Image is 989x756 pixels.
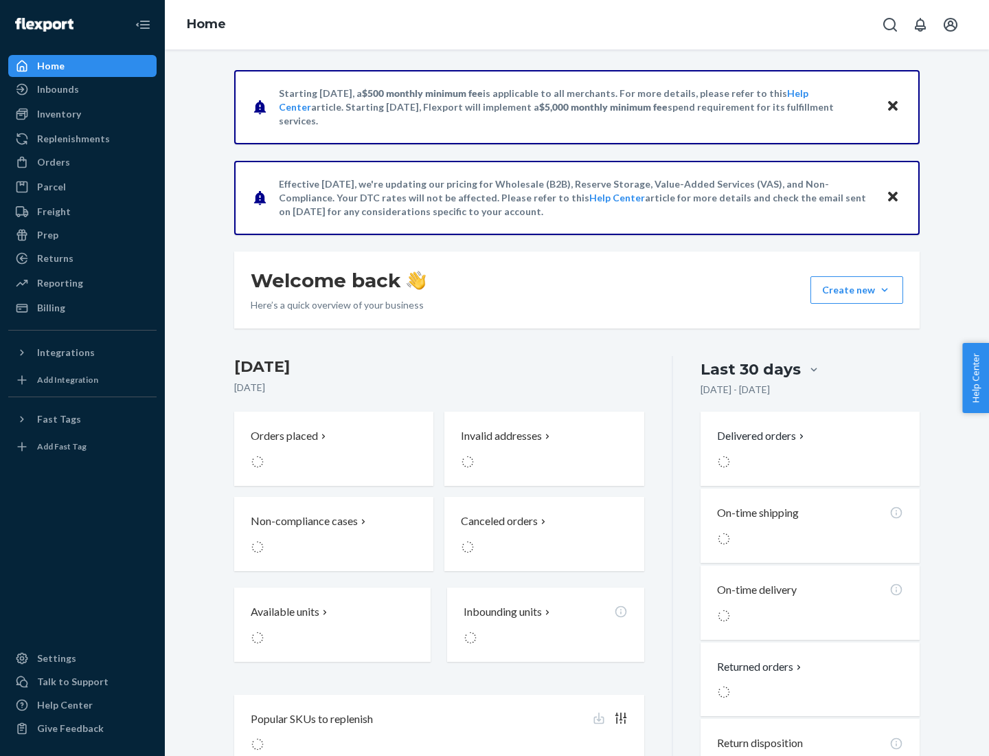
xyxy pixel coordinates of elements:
div: Integrations [37,346,95,359]
a: Help Center [8,694,157,716]
button: Delivered orders [717,428,807,444]
div: Fast Tags [37,412,81,426]
p: Inbounding units [464,604,542,620]
span: $500 monthly minimum fee [362,87,483,99]
a: Help Center [589,192,645,203]
a: Replenishments [8,128,157,150]
p: Canceled orders [461,513,538,529]
p: Effective [DATE], we're updating our pricing for Wholesale (B2B), Reserve Storage, Value-Added Se... [279,177,873,219]
a: Home [187,16,226,32]
button: Create new [810,276,903,304]
a: Freight [8,201,157,223]
p: Invalid addresses [461,428,542,444]
p: Here’s a quick overview of your business [251,298,426,312]
a: Inventory [8,103,157,125]
p: Return disposition [717,735,803,751]
div: Give Feedback [37,722,104,735]
button: Available units [234,588,431,662]
div: Returns [37,252,73,265]
button: Invalid addresses [444,412,644,486]
div: Billing [37,301,65,315]
ol: breadcrumbs [176,5,237,45]
a: Prep [8,224,157,246]
button: Give Feedback [8,718,157,740]
p: Non-compliance cases [251,513,358,529]
p: [DATE] - [DATE] [701,383,770,397]
div: Reporting [37,276,83,290]
div: Home [37,59,65,73]
a: Inbounds [8,78,157,100]
div: Inventory [37,107,81,121]
span: $5,000 monthly minimum fee [539,101,668,113]
button: Canceled orders [444,497,644,571]
div: Freight [37,205,71,219]
button: Integrations [8,342,157,364]
p: Popular SKUs to replenish [251,711,373,727]
button: Non-compliance cases [234,497,433,571]
button: Returned orders [717,659,804,675]
div: Parcel [37,180,66,194]
h1: Welcome back [251,268,426,293]
button: Open Search Box [876,11,904,38]
p: [DATE] [234,381,644,394]
a: Billing [8,297,157,319]
div: Add Integration [37,374,98,386]
h3: [DATE] [234,356,644,378]
a: Returns [8,247,157,269]
button: Help Center [962,343,989,413]
a: Reporting [8,272,157,294]
div: Prep [37,228,58,242]
div: Inbounds [37,82,79,96]
div: Last 30 days [701,359,801,380]
p: On-time shipping [717,505,799,521]
p: On-time delivery [717,582,797,598]
button: Fast Tags [8,408,157,430]
p: Starting [DATE], a is applicable to all merchants. For more details, please refer to this article... [279,87,873,128]
div: Replenishments [37,132,110,146]
div: Talk to Support [37,675,109,689]
button: Orders placed [234,412,433,486]
p: Available units [251,604,319,620]
div: Orders [37,155,70,169]
button: Open notifications [907,11,934,38]
button: Inbounding units [447,588,644,662]
p: Orders placed [251,428,318,444]
img: Flexport logo [15,18,73,32]
div: Help Center [37,698,93,712]
a: Add Integration [8,369,157,391]
img: hand-wave emoji [407,271,426,290]
a: Orders [8,151,157,173]
button: Close Navigation [129,11,157,38]
a: Home [8,55,157,77]
a: Settings [8,647,157,669]
div: Settings [37,652,76,665]
a: Talk to Support [8,671,157,693]
button: Close [884,188,902,208]
a: Add Fast Tag [8,436,157,458]
button: Open account menu [937,11,964,38]
button: Close [884,97,902,117]
a: Parcel [8,176,157,198]
div: Add Fast Tag [37,441,87,452]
